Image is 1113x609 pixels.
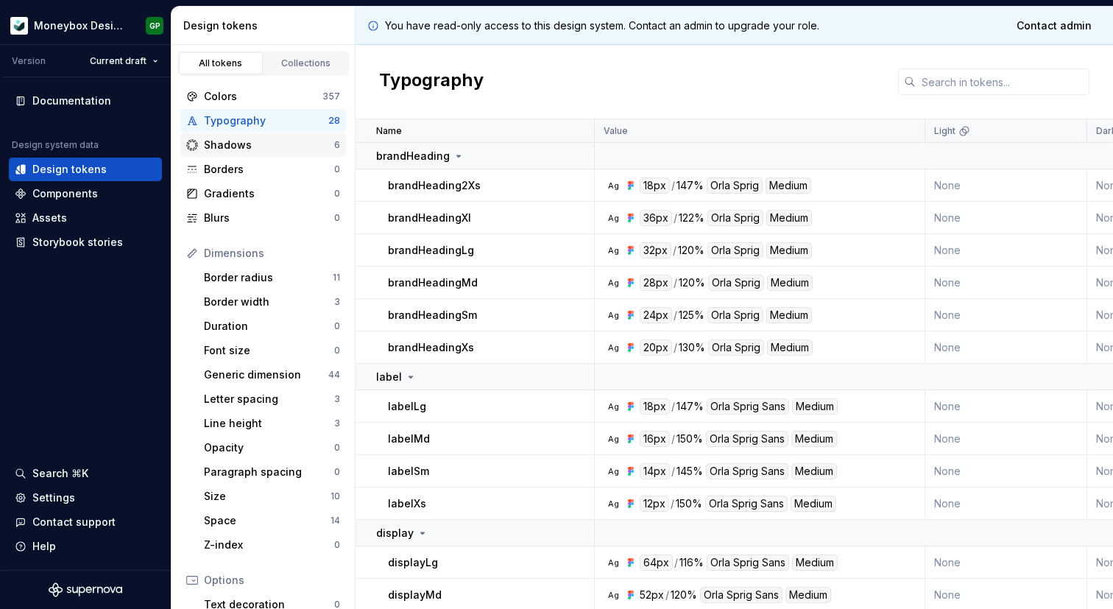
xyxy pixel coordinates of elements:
[679,275,705,291] div: 120%
[9,182,162,205] a: Components
[328,115,340,127] div: 28
[707,242,763,258] div: Orla Sprig
[180,85,346,108] a: Colors357
[204,465,334,479] div: Paragraph spacing
[334,139,340,151] div: 6
[9,535,162,558] button: Help
[180,158,346,181] a: Borders0
[767,275,813,291] div: Medium
[198,290,346,314] a: Border width3
[379,68,484,95] h2: Typography
[32,490,75,505] div: Settings
[32,539,56,554] div: Help
[673,242,676,258] div: /
[916,68,1089,95] input: Search in tokens...
[925,267,1087,299] td: None
[376,125,402,137] p: Name
[198,266,346,289] a: Border radius11
[674,275,677,291] div: /
[640,307,672,323] div: 24px
[607,557,619,568] div: Ag
[204,319,334,334] div: Duration
[607,342,619,353] div: Ag
[204,367,328,382] div: Generic dimension
[707,398,789,415] div: Orla Sprig Sans
[331,490,340,502] div: 10
[3,10,168,41] button: Moneybox Design SystemGP
[204,270,333,285] div: Border radius
[707,307,763,323] div: Orla Sprig
[674,555,678,571] div: /
[388,496,426,511] p: labelXs
[925,331,1087,364] td: None
[204,89,322,104] div: Colors
[792,555,838,571] div: Medium
[183,18,349,33] div: Design tokens
[671,463,675,479] div: /
[676,463,703,479] div: 145%
[12,55,46,67] div: Version
[766,177,811,194] div: Medium
[32,235,123,250] div: Storybook stories
[925,234,1087,267] td: None
[198,412,346,435] a: Line height3
[198,460,346,484] a: Paragraph spacing0
[388,399,426,414] p: labelLg
[9,206,162,230] a: Assets
[671,496,674,512] div: /
[32,211,67,225] div: Assets
[1007,13,1101,39] a: Contact admin
[1017,18,1092,33] span: Contact admin
[204,513,331,528] div: Space
[791,496,836,512] div: Medium
[388,275,478,290] p: brandHeadingMd
[184,57,258,69] div: All tokens
[204,211,334,225] div: Blurs
[785,587,831,603] div: Medium
[334,320,340,332] div: 0
[607,589,619,601] div: Ag
[766,210,812,226] div: Medium
[204,138,334,152] div: Shadows
[707,210,763,226] div: Orla Sprig
[204,392,334,406] div: Letter spacing
[708,275,764,291] div: Orla Sprig
[925,423,1087,455] td: None
[331,515,340,527] div: 14
[204,416,334,431] div: Line height
[925,169,1087,202] td: None
[671,431,675,447] div: /
[9,510,162,534] button: Contact support
[640,555,673,571] div: 64px
[640,431,670,447] div: 16px
[10,17,28,35] img: 9de6ca4a-8ec4-4eed-b9a2-3d312393a40a.png
[640,339,672,356] div: 20px
[49,582,122,597] svg: Supernova Logo
[640,496,669,512] div: 12px
[604,125,628,137] p: Value
[9,462,162,485] button: Search ⌘K
[388,243,474,258] p: brandHeadingLg
[674,210,677,226] div: /
[665,587,669,603] div: /
[32,466,88,481] div: Search ⌘K
[676,398,704,415] div: 147%
[640,242,671,258] div: 32px
[334,393,340,405] div: 3
[925,546,1087,579] td: None
[180,206,346,230] a: Blurs0
[679,210,704,226] div: 122%
[792,398,838,415] div: Medium
[607,244,619,256] div: Ag
[707,555,789,571] div: Orla Sprig Sans
[934,125,955,137] p: Light
[334,442,340,454] div: 0
[328,369,340,381] div: 44
[9,486,162,510] a: Settings
[708,339,764,356] div: Orla Sprig
[198,533,346,557] a: Z-index0
[706,463,788,479] div: Orla Sprig Sans
[385,18,819,33] p: You have read-only access to this design system. Contact an admin to upgrade your role.
[388,308,477,323] p: brandHeadingSm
